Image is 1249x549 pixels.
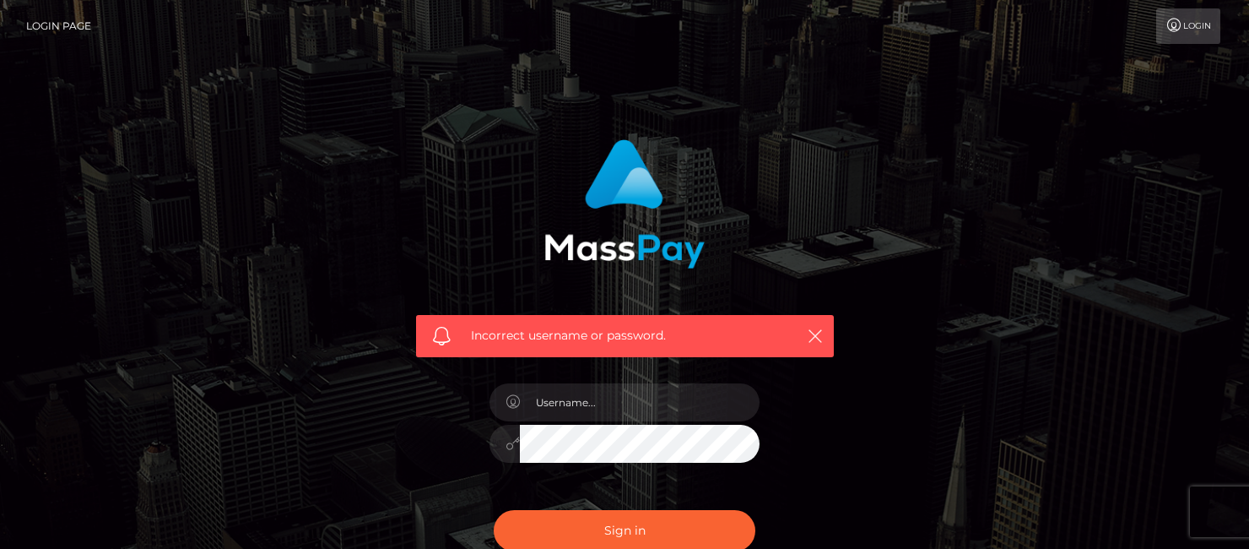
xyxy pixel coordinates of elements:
input: Username... [520,383,760,421]
span: Incorrect username or password. [471,327,779,345]
img: MassPay Login [544,139,705,269]
a: Login Page [26,8,91,44]
a: Login [1156,8,1220,44]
